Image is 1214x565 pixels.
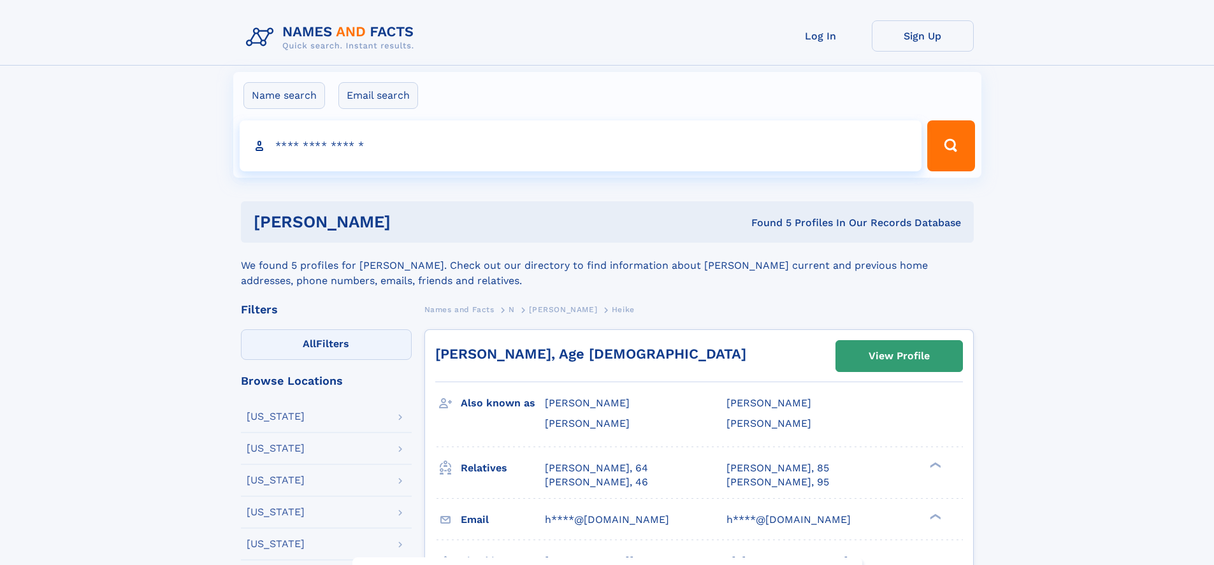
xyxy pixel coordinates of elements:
div: Browse Locations [241,375,412,387]
div: Filters [241,304,412,315]
div: [US_STATE] [247,507,305,517]
a: [PERSON_NAME], 64 [545,461,648,475]
a: [PERSON_NAME], Age [DEMOGRAPHIC_DATA] [435,346,746,362]
span: Heike [612,305,635,314]
img: Logo Names and Facts [241,20,424,55]
div: Found 5 Profiles In Our Records Database [571,216,961,230]
h3: Also known as [461,392,545,414]
div: [US_STATE] [247,475,305,485]
a: N [509,301,515,317]
a: Names and Facts [424,301,495,317]
h1: [PERSON_NAME] [254,214,571,230]
h3: Email [461,509,545,531]
span: [PERSON_NAME] [545,417,630,429]
a: [PERSON_NAME] [529,301,597,317]
div: ❯ [927,512,942,520]
h3: Relatives [461,457,545,479]
div: [US_STATE] [247,411,305,422]
span: [PERSON_NAME] [545,397,630,409]
button: Search Button [927,120,974,171]
a: [PERSON_NAME], 85 [726,461,829,475]
span: N [509,305,515,314]
div: [US_STATE] [247,443,305,454]
label: Email search [338,82,418,109]
label: Filters [241,329,412,360]
a: [PERSON_NAME], 95 [726,475,829,489]
span: All [303,338,316,350]
div: View Profile [869,341,930,371]
label: Name search [243,82,325,109]
span: [PERSON_NAME] [726,417,811,429]
span: [PERSON_NAME] [529,305,597,314]
a: [PERSON_NAME], 46 [545,475,648,489]
a: View Profile [836,341,962,371]
a: Log In [770,20,872,52]
div: We found 5 profiles for [PERSON_NAME]. Check out our directory to find information about [PERSON_... [241,243,974,289]
input: search input [240,120,922,171]
div: ❯ [927,461,942,469]
a: Sign Up [872,20,974,52]
div: [US_STATE] [247,539,305,549]
span: [PERSON_NAME] [726,397,811,409]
